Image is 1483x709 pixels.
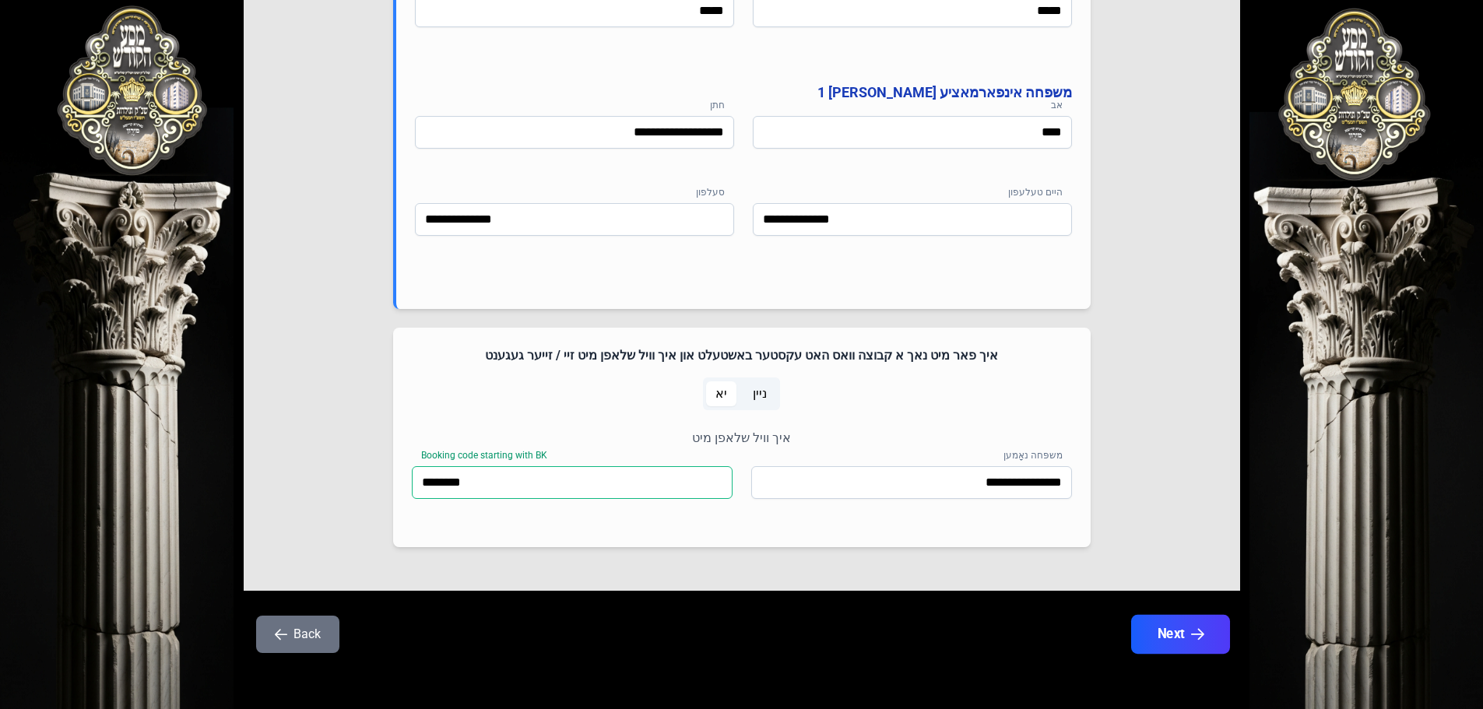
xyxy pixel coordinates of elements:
[753,384,767,403] span: ניין
[256,616,339,653] button: Back
[412,429,1072,448] p: איך וויל שלאפן מיט
[715,384,727,403] span: יא
[412,346,1072,365] h4: איך פאר מיט נאך א קבוצה וואס האט עקסטער באשטעלט און איך וויל שלאפן מיט זיי / זייער געגענט
[703,377,740,410] p-togglebutton: יא
[740,377,780,410] p-togglebutton: ניין
[1130,615,1229,654] button: Next
[415,82,1072,104] h4: משפחה אינפארמאציע [PERSON_NAME] 1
